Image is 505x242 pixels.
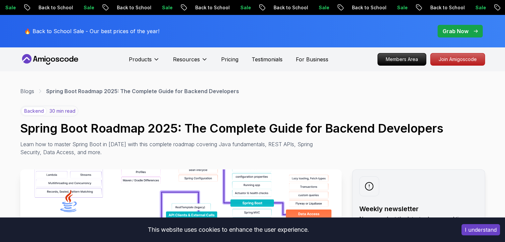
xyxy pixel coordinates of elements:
button: Resources [173,55,208,69]
p: Back to School [229,4,274,11]
p: Spring Boot Roadmap 2025: The Complete Guide for Backend Developers [46,87,239,95]
p: Members Area [378,53,426,65]
p: Sale [196,4,217,11]
p: No spam. Just the latest releases and tips, interesting articles, and exclusive interviews in you... [359,215,478,239]
p: Grab Now [443,27,468,35]
h1: Spring Boot Roadmap 2025: The Complete Guide for Backend Developers [20,122,485,135]
div: This website uses cookies to enhance the user experience. [5,222,452,237]
a: For Business [296,55,328,63]
p: Back to School [386,4,431,11]
p: Products [129,55,152,63]
a: Join Amigoscode [430,53,485,66]
p: Sale [274,4,295,11]
p: Join Amigoscode [431,53,485,65]
button: Products [129,55,160,69]
p: Back to School [72,4,118,11]
p: Sale [431,4,452,11]
p: Back to School [151,4,196,11]
p: Sale [118,4,139,11]
p: Back to School [307,4,353,11]
a: Testimonials [252,55,283,63]
h2: Weekly newsletter [359,204,478,213]
a: Pricing [221,55,238,63]
p: 30 min read [49,108,75,114]
p: 🔥 Back to School Sale - Our best prices of the year! [24,27,159,35]
p: Resources [173,55,200,63]
p: Learn how to master Spring Boot in [DATE] with this complete roadmap covering Java fundamentals, ... [20,140,318,156]
button: Accept cookies [462,224,500,235]
p: Sale [353,4,374,11]
p: backend [21,107,47,115]
a: Members Area [378,53,426,66]
a: Blogs [20,87,34,95]
p: Sale [39,4,60,11]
